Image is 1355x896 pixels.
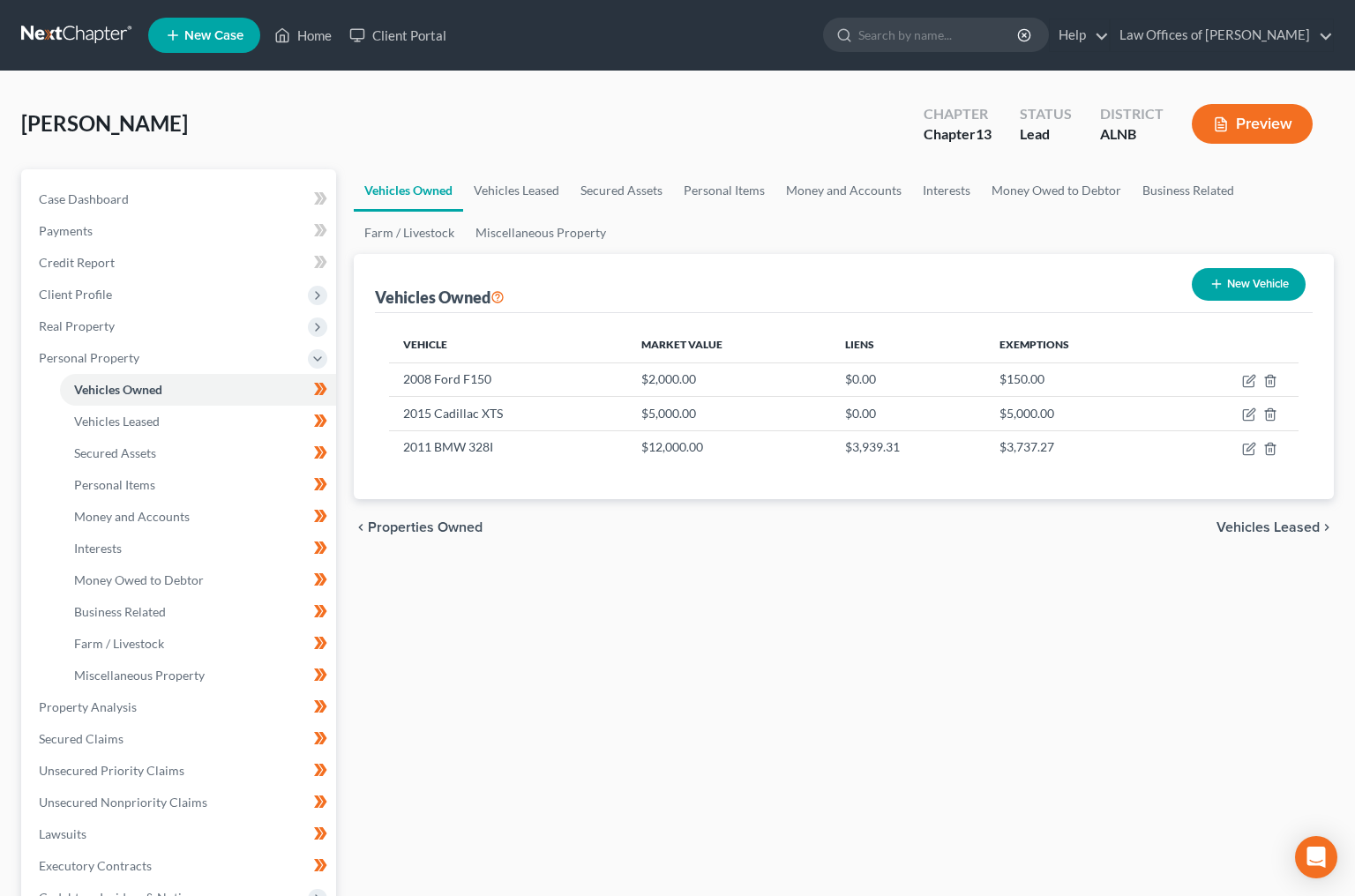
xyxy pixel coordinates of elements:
[1111,19,1333,51] a: Law Offices of [PERSON_NAME]
[775,169,912,212] a: Money and Accounts
[1192,268,1306,301] button: New Vehicle
[912,169,981,212] a: Interests
[25,755,336,787] a: Unsecured Priority Claims
[25,215,336,247] a: Payments
[39,223,93,238] span: Payments
[25,818,336,850] a: Lawsuits
[25,723,336,755] a: Secured Claims
[39,287,112,302] span: Client Profile
[924,124,992,145] div: Chapter
[60,596,336,628] a: Business Related
[25,691,336,723] a: Property Analysis
[1100,124,1164,145] div: ALNB
[74,636,164,651] span: Farm / Livestock
[1020,124,1072,145] div: Lead
[60,437,336,469] a: Secured Assets
[60,564,336,596] a: Money Owed to Debtor
[1100,104,1164,124] div: District
[184,29,243,42] span: New Case
[627,362,831,396] td: $2,000.00
[627,327,831,362] th: Market Value
[354,520,368,534] i: chevron_left
[1132,169,1245,212] a: Business Related
[266,19,341,51] a: Home
[39,795,207,810] span: Unsecured Nonpriority Claims
[1217,520,1320,534] span: Vehicles Leased
[74,604,166,619] span: Business Related
[341,19,455,51] a: Client Portal
[831,327,985,362] th: Liens
[60,406,336,437] a: Vehicles Leased
[465,212,617,254] a: Miscellaneous Property
[389,430,627,464] td: 2011 BMW 328I
[354,169,463,212] a: Vehicles Owned
[60,501,336,533] a: Money and Accounts
[74,477,155,492] span: Personal Items
[985,397,1168,430] td: $5,000.00
[976,125,992,142] span: 13
[39,191,129,206] span: Case Dashboard
[463,169,570,212] a: Vehicles Leased
[389,397,627,430] td: 2015 Cadillac XTS
[1217,520,1334,534] button: Vehicles Leased chevron_right
[1320,520,1334,534] i: chevron_right
[74,382,162,397] span: Vehicles Owned
[368,520,483,534] span: Properties Owned
[39,699,137,714] span: Property Analysis
[985,362,1168,396] td: $150.00
[25,787,336,818] a: Unsecured Nonpriority Claims
[39,763,184,778] span: Unsecured Priority Claims
[39,858,152,873] span: Executory Contracts
[858,19,1020,51] input: Search by name...
[74,668,205,683] span: Miscellaneous Property
[39,826,86,841] span: Lawsuits
[831,397,985,430] td: $0.00
[60,469,336,501] a: Personal Items
[389,327,627,362] th: Vehicle
[985,430,1168,464] td: $3,737.27
[831,430,985,464] td: $3,939.31
[354,520,483,534] button: chevron_left Properties Owned
[389,362,627,396] td: 2008 Ford F150
[21,110,188,136] span: [PERSON_NAME]
[1050,19,1109,51] a: Help
[570,169,673,212] a: Secured Assets
[924,104,992,124] div: Chapter
[60,374,336,406] a: Vehicles Owned
[673,169,775,212] a: Personal Items
[1192,104,1313,144] button: Preview
[60,660,336,691] a: Miscellaneous Property
[39,255,115,270] span: Credit Report
[74,572,204,587] span: Money Owed to Debtor
[375,287,505,308] div: Vehicles Owned
[985,327,1168,362] th: Exemptions
[39,731,124,746] span: Secured Claims
[1020,104,1072,124] div: Status
[831,362,985,396] td: $0.00
[74,414,160,429] span: Vehicles Leased
[25,247,336,279] a: Credit Report
[74,445,156,460] span: Secured Assets
[627,430,831,464] td: $12,000.00
[25,183,336,215] a: Case Dashboard
[1295,836,1337,878] div: Open Intercom Messenger
[981,169,1132,212] a: Money Owed to Debtor
[74,541,122,556] span: Interests
[354,212,465,254] a: Farm / Livestock
[627,397,831,430] td: $5,000.00
[60,533,336,564] a: Interests
[39,350,139,365] span: Personal Property
[74,509,190,524] span: Money and Accounts
[60,628,336,660] a: Farm / Livestock
[25,850,336,882] a: Executory Contracts
[39,318,115,333] span: Real Property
